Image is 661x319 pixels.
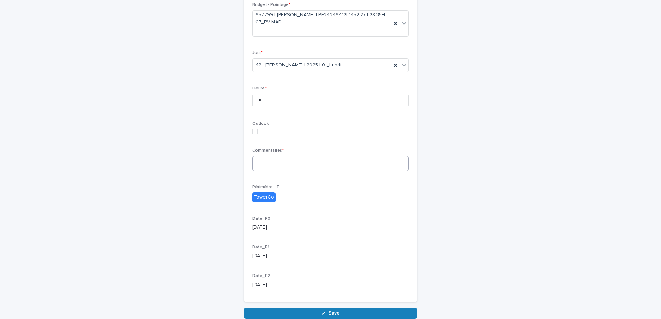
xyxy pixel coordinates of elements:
[252,185,279,189] span: Périmètre - T
[255,11,389,26] span: 957799 | [PERSON_NAME] | PE24249412| 1452.27 | 28.35H | 07_PV MAD
[252,274,270,278] span: Date_P2
[252,281,409,289] p: [DATE]
[244,308,417,319] button: Save
[252,245,269,249] span: Date_P1
[252,86,267,90] span: Heure
[252,216,270,221] span: Date_P0
[252,224,409,231] p: [DATE]
[252,252,409,260] p: [DATE]
[252,148,284,153] span: Commentaires
[252,51,263,55] span: Jour
[252,192,276,202] div: TowerCo
[252,122,269,126] span: Outlook
[255,61,341,69] span: 42 | [PERSON_NAME] | 2025 | 01_Lundi
[252,3,290,7] span: Budget - Pointage
[328,311,340,316] span: Save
